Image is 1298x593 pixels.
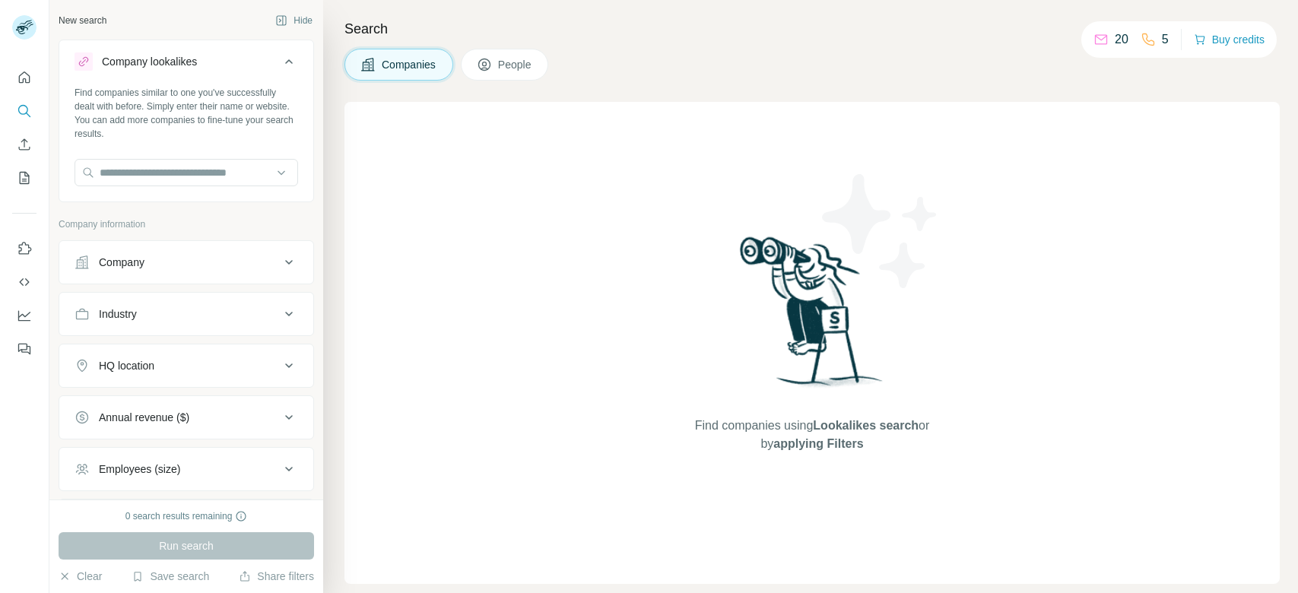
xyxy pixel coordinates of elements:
img: Surfe Illustration - Woman searching with binoculars [733,233,891,402]
p: 20 [1115,30,1128,49]
span: applying Filters [773,437,863,450]
div: Employees (size) [99,461,180,477]
button: Company lookalikes [59,43,313,86]
div: Company lookalikes [102,54,197,69]
button: Industry [59,296,313,332]
button: Annual revenue ($) [59,399,313,436]
button: Use Surfe on LinkedIn [12,235,36,262]
h4: Search [344,18,1280,40]
div: Find companies similar to one you've successfully dealt with before. Simply enter their name or w... [75,86,298,141]
span: Companies [382,57,437,72]
button: Share filters [239,569,314,584]
span: People [498,57,533,72]
span: Find companies using or by [690,417,934,453]
button: Company [59,244,313,281]
button: Feedback [12,335,36,363]
img: Surfe Illustration - Stars [812,163,949,300]
button: Quick start [12,64,36,91]
span: Lookalikes search [813,419,919,432]
button: HQ location [59,347,313,384]
button: Save search [132,569,209,584]
button: My lists [12,164,36,192]
button: Clear [59,569,102,584]
button: Use Surfe API [12,268,36,296]
button: Hide [265,9,323,32]
button: Employees (size) [59,451,313,487]
p: 5 [1162,30,1169,49]
div: 0 search results remaining [125,509,248,523]
button: Buy credits [1194,29,1265,50]
p: Company information [59,217,314,231]
button: Dashboard [12,302,36,329]
div: New search [59,14,106,27]
div: Annual revenue ($) [99,410,189,425]
button: Enrich CSV [12,131,36,158]
div: Company [99,255,144,270]
div: HQ location [99,358,154,373]
button: Search [12,97,36,125]
div: Industry [99,306,137,322]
